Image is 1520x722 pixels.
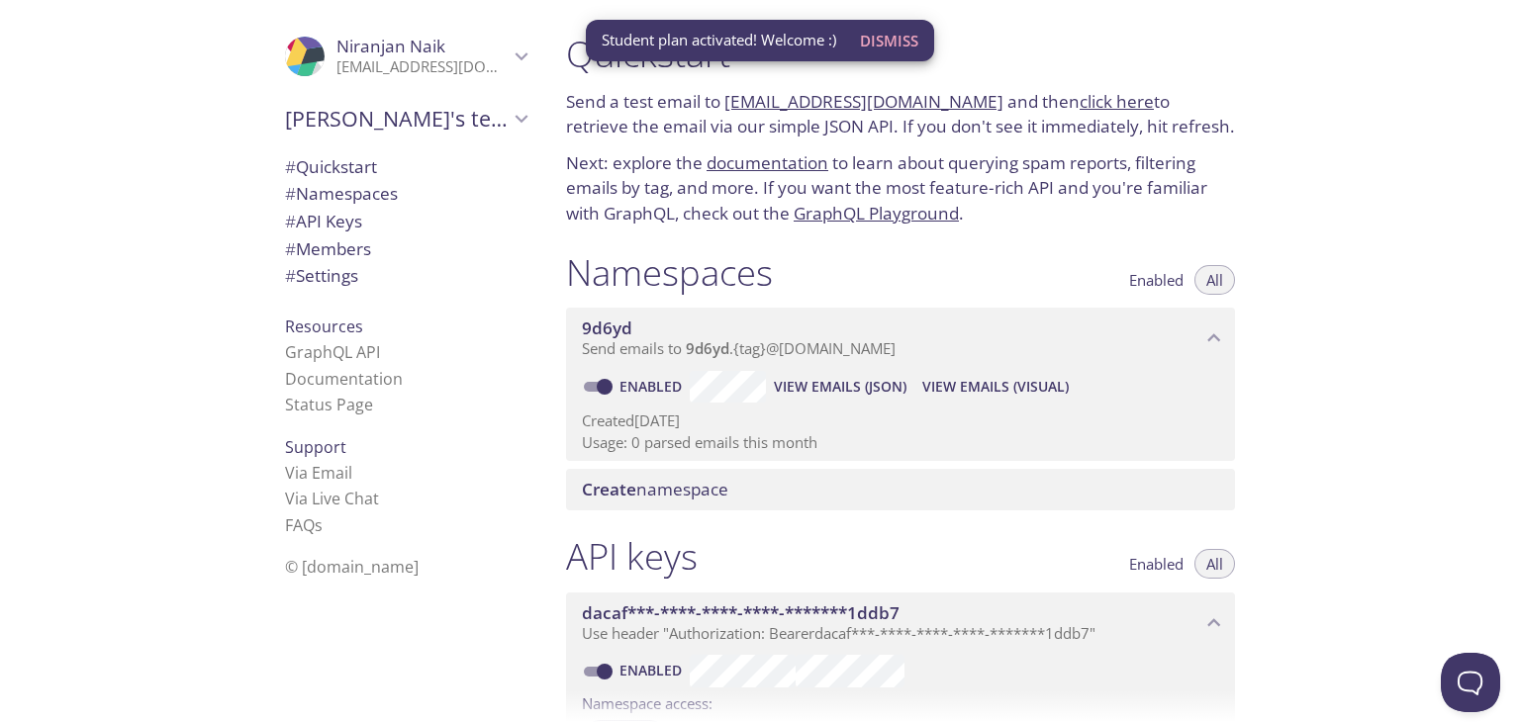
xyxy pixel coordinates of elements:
[269,24,542,89] div: Niranjan Naik
[582,478,728,500] span: namespace
[269,262,542,290] div: Team Settings
[285,488,379,509] a: Via Live Chat
[566,308,1235,369] div: 9d6yd namespace
[566,250,773,295] h1: Namespaces
[617,377,690,396] a: Enabled
[285,264,358,287] span: Settings
[269,180,542,208] div: Namespaces
[1080,90,1154,113] a: click here
[582,432,1219,453] p: Usage: 0 parsed emails this month
[566,534,698,579] h1: API keys
[269,208,542,235] div: API Keys
[285,210,296,232] span: #
[582,316,632,339] span: 9d6yd
[285,394,373,415] a: Status Page
[285,105,509,133] span: [PERSON_NAME]'s team
[285,155,377,178] span: Quickstart
[617,661,690,679] a: Enabled
[1194,549,1235,579] button: All
[1194,265,1235,295] button: All
[285,436,346,458] span: Support
[336,57,509,77] p: [EMAIL_ADDRESS][DOMAIN_NAME]
[566,150,1235,226] p: Next: explore the to learn about querying spam reports, filtering emails by tag, and more. If you...
[285,264,296,287] span: #
[285,182,296,205] span: #
[269,235,542,263] div: Members
[269,93,542,144] div: Niranjan's team
[1441,653,1500,712] iframe: Help Scout Beacon - Open
[285,182,398,205] span: Namespaces
[315,514,323,536] span: s
[1117,265,1195,295] button: Enabled
[285,341,380,363] a: GraphQL API
[852,22,926,59] button: Dismiss
[336,35,445,57] span: Niranjan Naik
[285,316,363,337] span: Resources
[860,28,918,53] span: Dismiss
[774,375,906,399] span: View Emails (JSON)
[922,375,1069,399] span: View Emails (Visual)
[566,469,1235,510] div: Create namespace
[794,202,959,225] a: GraphQL Playground
[707,151,828,174] a: documentation
[582,410,1219,431] p: Created [DATE]
[686,338,729,358] span: 9d6yd
[285,237,296,260] span: #
[285,462,352,484] a: Via Email
[285,368,403,390] a: Documentation
[724,90,1003,113] a: [EMAIL_ADDRESS][DOMAIN_NAME]
[566,89,1235,139] p: Send a test email to and then to retrieve the email via our simple JSON API. If you don't see it ...
[285,155,296,178] span: #
[1117,549,1195,579] button: Enabled
[582,338,896,358] span: Send emails to . {tag} @[DOMAIN_NAME]
[285,210,362,232] span: API Keys
[602,30,836,50] span: Student plan activated! Welcome :)
[285,237,371,260] span: Members
[285,514,323,536] a: FAQ
[582,478,636,500] span: Create
[914,371,1077,403] button: View Emails (Visual)
[566,32,1235,76] h1: Quickstart
[269,153,542,181] div: Quickstart
[766,371,914,403] button: View Emails (JSON)
[582,687,712,716] label: Namespace access:
[285,556,419,578] span: © [DOMAIN_NAME]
